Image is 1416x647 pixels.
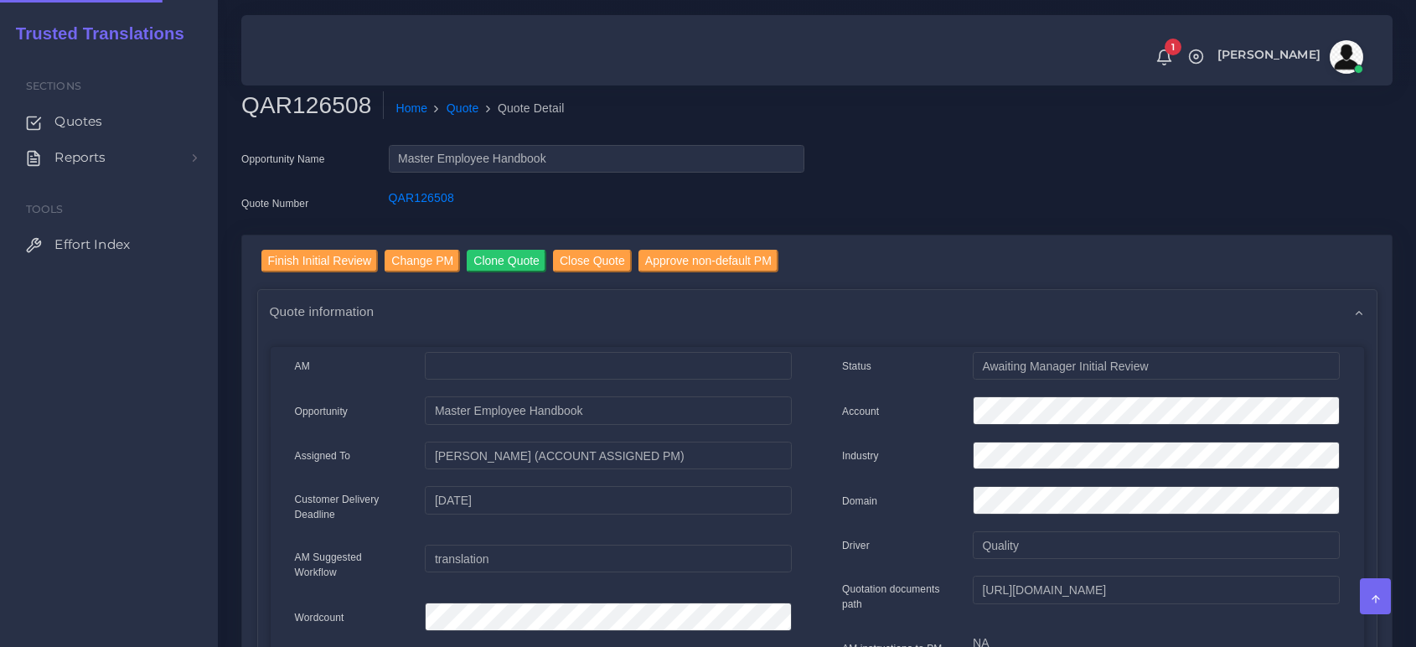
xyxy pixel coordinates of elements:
[295,359,310,374] label: AM
[258,290,1377,333] div: Quote information
[295,550,401,580] label: AM Suggested Workflow
[295,404,349,419] label: Opportunity
[842,582,948,612] label: Quotation documents path
[26,203,64,215] span: Tools
[13,227,205,262] a: Effort Index
[241,196,308,211] label: Quote Number
[842,359,871,374] label: Status
[389,191,454,204] a: QAR126508
[842,448,879,463] label: Industry
[479,100,565,117] li: Quote Detail
[425,442,792,470] input: pm
[13,104,205,139] a: Quotes
[842,494,877,509] label: Domain
[1165,39,1181,55] span: 1
[1150,48,1179,66] a: 1
[447,100,479,117] a: Quote
[295,610,344,625] label: Wordcount
[261,250,379,272] input: Finish Initial Review
[395,100,427,117] a: Home
[295,448,351,463] label: Assigned To
[385,250,460,272] input: Change PM
[13,140,205,175] a: Reports
[241,91,384,120] h2: QAR126508
[54,148,106,167] span: Reports
[638,250,778,272] input: Approve non-default PM
[1209,40,1369,74] a: [PERSON_NAME]avatar
[842,538,870,553] label: Driver
[241,152,325,167] label: Opportunity Name
[54,236,130,254] span: Effort Index
[1217,49,1320,60] span: [PERSON_NAME]
[26,80,81,92] span: Sections
[295,492,401,522] label: Customer Delivery Deadline
[553,250,632,272] input: Close Quote
[54,112,102,131] span: Quotes
[467,250,546,272] input: Clone Quote
[4,20,184,48] a: Trusted Translations
[1330,40,1363,74] img: avatar
[842,404,879,419] label: Account
[270,302,375,321] span: Quote information
[4,23,184,44] h2: Trusted Translations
